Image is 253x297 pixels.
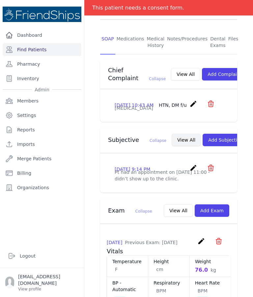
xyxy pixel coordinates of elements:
[107,239,178,246] p: [DATE]
[3,167,81,180] a: Billing
[18,286,79,292] p: View profile
[3,72,81,85] a: Inventory
[115,102,187,108] p: [DATE] 10:43 AM
[107,248,123,255] span: Vitals
[198,287,208,294] span: BPM
[3,138,81,151] a: Imports
[189,103,199,109] a: create
[3,109,81,122] a: Settings
[3,94,81,107] a: Members
[189,100,197,108] i: create
[115,169,223,182] p: Pt had an appointment on [DATE] 11:00 - didn’t show up to the clinic.
[149,77,166,81] span: Collapse
[115,266,118,273] span: F
[171,68,200,80] button: View All
[5,273,79,292] a: [EMAIL_ADDRESS][DOMAIN_NAME] View profile
[108,207,152,215] h3: Exam
[197,240,207,246] a: create
[5,249,79,263] a: Logout
[209,30,227,55] a: Dental Exams
[125,240,177,245] span: Previous Exam: [DATE]
[18,273,79,286] p: [EMAIL_ADDRESS][DOMAIN_NAME]
[115,166,150,172] p: [DATE] 9:14 PM
[108,136,166,144] h3: Subjective
[159,103,186,108] span: HTN, DM f/u
[156,287,166,294] span: BPM
[100,30,237,55] nav: Tabs
[195,280,225,286] dt: Heart Rate
[3,123,81,136] a: Reports
[211,267,216,273] span: kg
[115,105,223,111] p: [MEDICAL_DATA]
[195,204,229,217] button: Add Exam
[146,30,166,55] a: Medical History
[227,30,240,55] a: Files
[189,167,199,173] a: create
[195,266,225,274] div: 76.0
[164,204,193,217] button: View All
[3,7,81,22] img: Medical Missions EMR
[112,280,143,293] dt: BP - Automatic
[150,138,166,143] span: Collapse
[154,280,184,286] dt: Respiratory
[154,258,184,265] dt: Height
[135,209,152,214] span: Collapse
[3,57,81,71] a: Pharmacy
[3,152,81,165] a: Merge Patients
[3,29,81,42] a: Dashboard
[32,86,52,93] span: Admin
[166,30,209,55] a: Notes/Procedures
[112,258,143,265] dt: Temperature
[3,181,81,194] a: Organizations
[189,164,197,172] i: create
[100,30,115,55] a: SOAP
[3,43,81,56] a: Find Patients
[115,30,146,55] a: Medications
[195,258,225,265] dt: Weight
[172,134,201,146] button: View All
[197,237,205,245] i: create
[202,68,247,80] button: Add Complaint
[203,134,248,146] button: Add Subjective
[108,66,166,82] h3: Chief Complaint
[156,266,163,273] span: cm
